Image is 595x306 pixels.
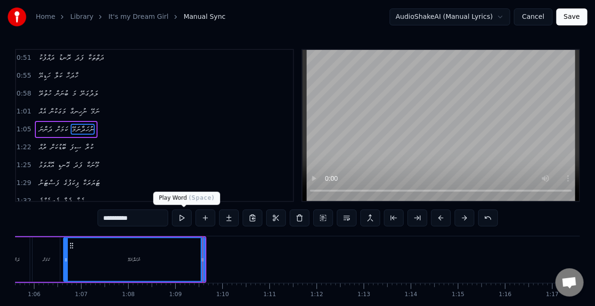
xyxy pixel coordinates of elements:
[57,160,71,170] span: ގޮނޑި
[452,291,465,298] div: 1:15
[358,291,370,298] div: 1:13
[69,142,82,153] span: ސިފަ
[16,71,31,81] span: 0:55
[546,291,559,298] div: 1:17
[16,107,31,116] span: 1:01
[38,70,51,81] span: ހަޑިޔޭ
[555,268,584,297] a: Open chat
[75,195,85,206] span: އެވާ
[84,142,94,153] span: ކުރާ
[38,195,60,206] span: ގެރިޔެއްގެ
[189,194,214,201] span: ( Space )
[38,106,47,117] span: އެއް
[499,291,512,298] div: 1:16
[82,177,101,188] span: ޓަޔަރަކާ
[90,106,100,117] span: ނަމޭ
[405,291,417,298] div: 1:14
[310,291,323,298] div: 1:12
[16,53,31,63] span: 0:51
[16,125,31,134] span: 1:05
[53,70,63,81] span: ކަލާ
[79,88,99,99] span: ލަދުގަނޭ
[49,142,67,153] span: ބޮޑުކަށް
[57,52,72,63] span: ރޮނޑު
[556,8,587,25] button: Save
[74,52,85,63] span: ފަދަ
[62,195,73,206] span: ދެފާ
[87,52,105,63] span: ދަތްތަކާ
[73,160,83,170] span: ފަދަ
[49,106,67,117] span: މަގަކުން
[128,256,141,263] div: ނުހަދާނަމޭ
[514,8,552,25] button: Cancel
[28,291,41,298] div: 1:06
[38,177,60,188] span: ފަސްޓަނު
[54,88,69,99] span: ބުނަން
[38,124,53,135] span: ދަންނަ
[16,196,31,206] span: 1:32
[184,12,226,22] span: Manual Sync
[263,291,276,298] div: 1:11
[69,106,88,117] span: ނުހިނގާ
[8,8,26,26] img: youka
[169,291,182,298] div: 1:09
[16,143,31,152] span: 1:22
[71,124,95,135] span: ނުހަދާނަމޭ
[16,89,31,98] span: 0:58
[12,256,20,263] div: ދަންނަ
[43,256,49,263] div: ކަމަށް
[108,12,168,22] a: It's my Dream Girl
[122,291,135,298] div: 1:08
[75,291,88,298] div: 1:07
[55,124,69,135] span: ކަމަށް
[65,70,79,81] span: ހާދަހާ
[216,291,229,298] div: 1:10
[71,88,77,99] span: މަ
[38,160,55,170] span: އޮއްވަޅު
[16,161,31,170] span: 1:25
[62,177,80,188] span: ޕިކަޕުގެ
[70,12,93,22] a: Library
[16,178,31,188] span: 1:29
[38,52,56,63] span: ދައްފުކު
[38,88,52,99] span: ހުތުރޭ
[36,12,55,22] a: Home
[38,142,48,153] span: ރުއް
[36,12,226,22] nav: breadcrumb
[85,160,100,170] span: މޫނަކާ
[153,192,220,205] div: Play Word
